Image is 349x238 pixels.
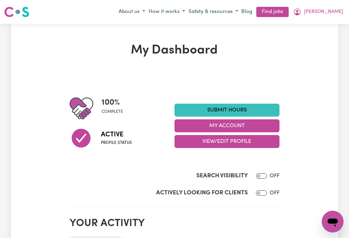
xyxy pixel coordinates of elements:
label: Search Visibility [196,172,248,180]
button: My Account [174,119,279,132]
span: [PERSON_NAME] [304,8,343,16]
button: About us [117,6,147,18]
a: Blog [240,7,254,17]
h1: My Dashboard [70,43,279,58]
iframe: Button to launch messaging window, conversation in progress [322,211,344,233]
span: Profile status [101,140,132,146]
span: Active [101,130,132,140]
span: complete [102,109,123,115]
a: Find jobs [256,7,289,17]
span: 100 % [102,96,123,109]
a: Careseekers logo [4,4,29,20]
span: OFF [270,190,279,196]
span: OFF [270,173,279,179]
button: View/Edit Profile [174,135,279,148]
h2: Your activity [70,218,279,230]
button: My Account [291,6,345,18]
div: Profile completeness: 100% [102,96,128,120]
a: Submit Hours [174,104,279,117]
img: Careseekers logo [4,6,29,18]
button: How it works [147,6,187,18]
button: Safety & resources [187,6,240,18]
label: Actively Looking for Clients [156,189,248,197]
